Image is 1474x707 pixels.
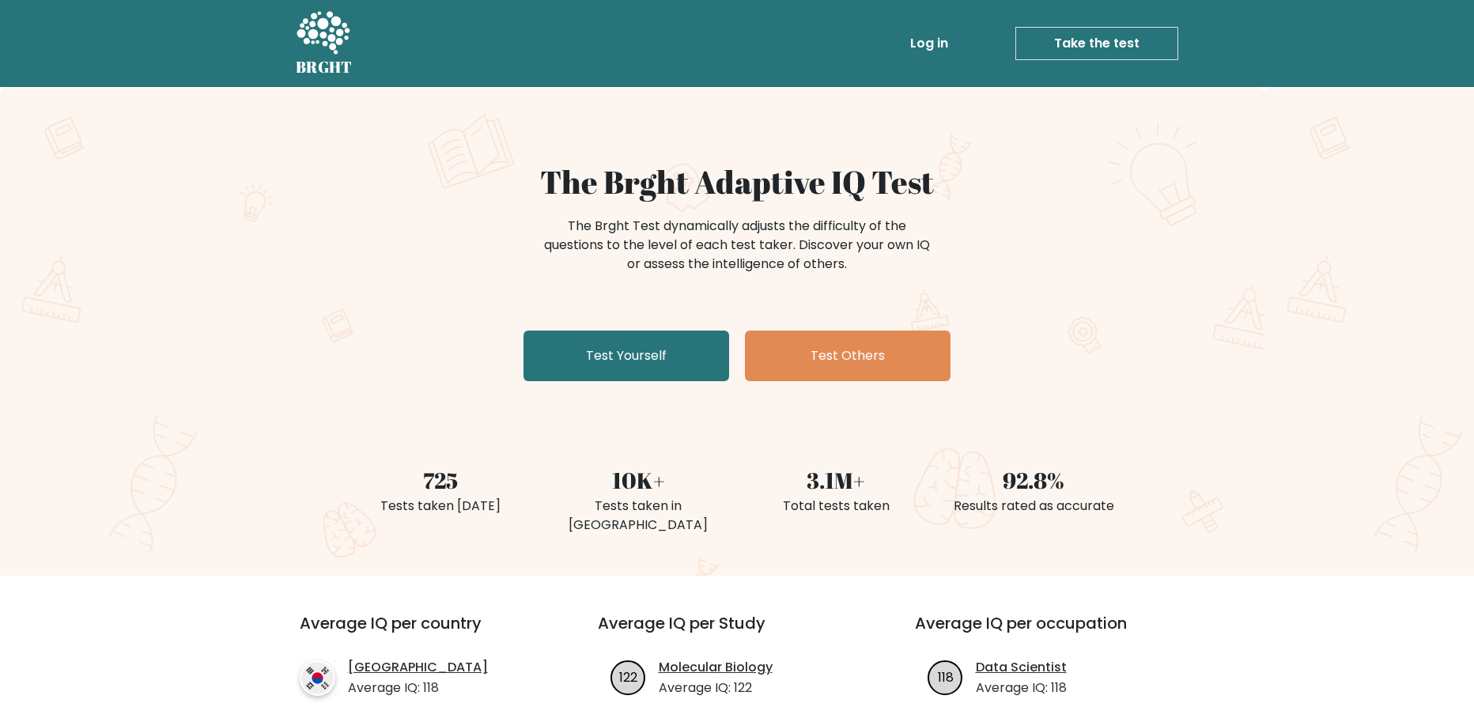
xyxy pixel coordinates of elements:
[976,658,1067,677] a: Data Scientist
[944,497,1123,516] div: Results rated as accurate
[937,667,953,686] text: 118
[659,679,773,698] p: Average IQ: 122
[746,463,925,497] div: 3.1M+
[598,614,877,652] h3: Average IQ per Study
[549,463,728,497] div: 10K+
[976,679,1067,698] p: Average IQ: 118
[745,331,951,381] a: Test Others
[300,614,541,652] h3: Average IQ per country
[348,658,488,677] a: [GEOGRAPHIC_DATA]
[659,658,773,677] a: Molecular Biology
[300,660,335,696] img: country
[296,6,353,81] a: BRGHT
[351,463,530,497] div: 725
[1015,27,1178,60] a: Take the test
[539,217,935,274] div: The Brght Test dynamically adjusts the difficulty of the questions to the level of each test take...
[348,679,488,698] p: Average IQ: 118
[944,463,1123,497] div: 92.8%
[904,28,954,59] a: Log in
[523,331,729,381] a: Test Yourself
[915,614,1194,652] h3: Average IQ per occupation
[746,497,925,516] div: Total tests taken
[549,497,728,535] div: Tests taken in [GEOGRAPHIC_DATA]
[296,58,353,77] h5: BRGHT
[351,497,530,516] div: Tests taken [DATE]
[351,163,1123,201] h1: The Brght Adaptive IQ Test
[619,667,637,686] text: 122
